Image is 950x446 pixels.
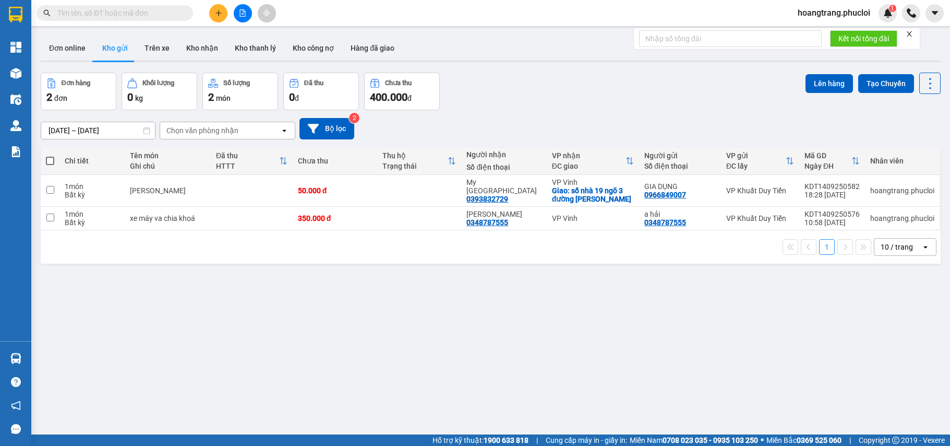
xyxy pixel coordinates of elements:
[283,73,359,110] button: Đã thu0đ
[43,9,51,17] span: search
[127,91,133,103] span: 0
[166,125,238,136] div: Chọn văn phòng nhận
[216,162,279,170] div: HTTT
[799,147,865,175] th: Toggle SortBy
[546,435,627,446] span: Cung cấp máy in - giấy in:
[377,147,462,175] th: Toggle SortBy
[130,151,206,160] div: Tên món
[342,36,403,61] button: Hàng đã giao
[10,353,21,364] img: warehouse-icon
[644,218,686,227] div: 0348787555
[349,113,359,123] sup: 2
[804,182,860,191] div: KDT1409250582
[284,36,342,61] button: Kho công nợ
[130,162,206,170] div: Ghi chú
[215,9,222,17] span: plus
[11,424,21,434] span: message
[304,79,323,87] div: Đã thu
[921,243,930,251] svg: open
[819,239,835,255] button: 1
[805,74,853,93] button: Lên hàng
[726,151,786,160] div: VP gửi
[142,79,174,87] div: Khối lượng
[382,151,448,160] div: Thu hộ
[849,435,851,446] span: |
[870,157,934,165] div: Nhân viên
[726,186,794,195] div: VP Khuất Duy Tiến
[547,147,639,175] th: Toggle SortBy
[258,4,276,22] button: aim
[830,30,897,47] button: Kết nối tổng đài
[907,8,916,18] img: phone-icon
[639,30,822,47] input: Nhập số tổng đài
[466,195,508,203] div: 0393832729
[10,42,21,53] img: dashboard-icon
[223,79,250,87] div: Số lượng
[209,4,227,22] button: plus
[466,178,541,195] div: My Mỹ Tiên
[838,33,889,44] span: Kết nối tổng đài
[889,5,896,12] sup: 1
[870,186,934,195] div: hoangtrang.phucloi
[41,122,155,139] input: Select a date range.
[883,8,893,18] img: icon-new-feature
[892,437,899,444] span: copyright
[289,91,295,103] span: 0
[804,162,851,170] div: Ngày ĐH
[552,151,626,160] div: VP nhận
[789,6,879,19] span: hoangtrang.phucloi
[57,7,181,19] input: Tìm tên, số ĐT hoặc mã đơn
[41,36,94,61] button: Đơn online
[298,186,372,195] div: 50.000 đ
[54,94,67,102] span: đơn
[721,147,799,175] th: Toggle SortBy
[644,191,686,199] div: 0966849007
[62,79,90,87] div: Đơn hàng
[466,210,541,218] div: ANH HẢI
[130,186,206,195] div: gia dũng
[295,94,299,102] span: đ
[466,150,541,159] div: Người nhận
[761,438,764,442] span: ⚪️
[804,151,851,160] div: Mã GD
[370,91,407,103] span: 400.000
[122,73,197,110] button: Khối lượng0kg
[364,73,440,110] button: Chưa thu400.000đ
[216,94,231,102] span: món
[263,9,270,17] span: aim
[11,401,21,410] span: notification
[663,436,758,444] strong: 0708 023 035 - 0935 103 250
[644,210,716,218] div: a hải
[9,7,22,22] img: logo-vxr
[552,186,634,203] div: Giao: số nhà 19 ngõ 3 đường Nguyễn Kiệm
[382,162,448,170] div: Trạng thái
[46,91,52,103] span: 2
[644,182,716,191] div: GIA DỤNG
[644,162,716,170] div: Số điện thoại
[804,191,860,199] div: 18:28 [DATE]
[208,91,214,103] span: 2
[136,36,178,61] button: Trên xe
[10,68,21,79] img: warehouse-icon
[644,151,716,160] div: Người gửi
[226,36,284,61] button: Kho thanh lý
[202,73,278,110] button: Số lượng2món
[906,30,913,38] span: close
[804,218,860,227] div: 10:58 [DATE]
[804,210,860,218] div: KDT1409250576
[766,435,841,446] span: Miền Bắc
[65,191,119,199] div: Bất kỳ
[726,214,794,222] div: VP Khuất Duy Tiến
[65,218,119,227] div: Bất kỳ
[239,9,246,17] span: file-add
[484,436,528,444] strong: 1900 633 818
[726,162,786,170] div: ĐC lấy
[630,435,758,446] span: Miền Nam
[10,94,21,105] img: warehouse-icon
[858,74,914,93] button: Tạo Chuyến
[930,8,940,18] span: caret-down
[925,4,944,22] button: caret-down
[216,151,279,160] div: Đã thu
[466,163,541,171] div: Số điện thoại
[432,435,528,446] span: Hỗ trợ kỹ thuật:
